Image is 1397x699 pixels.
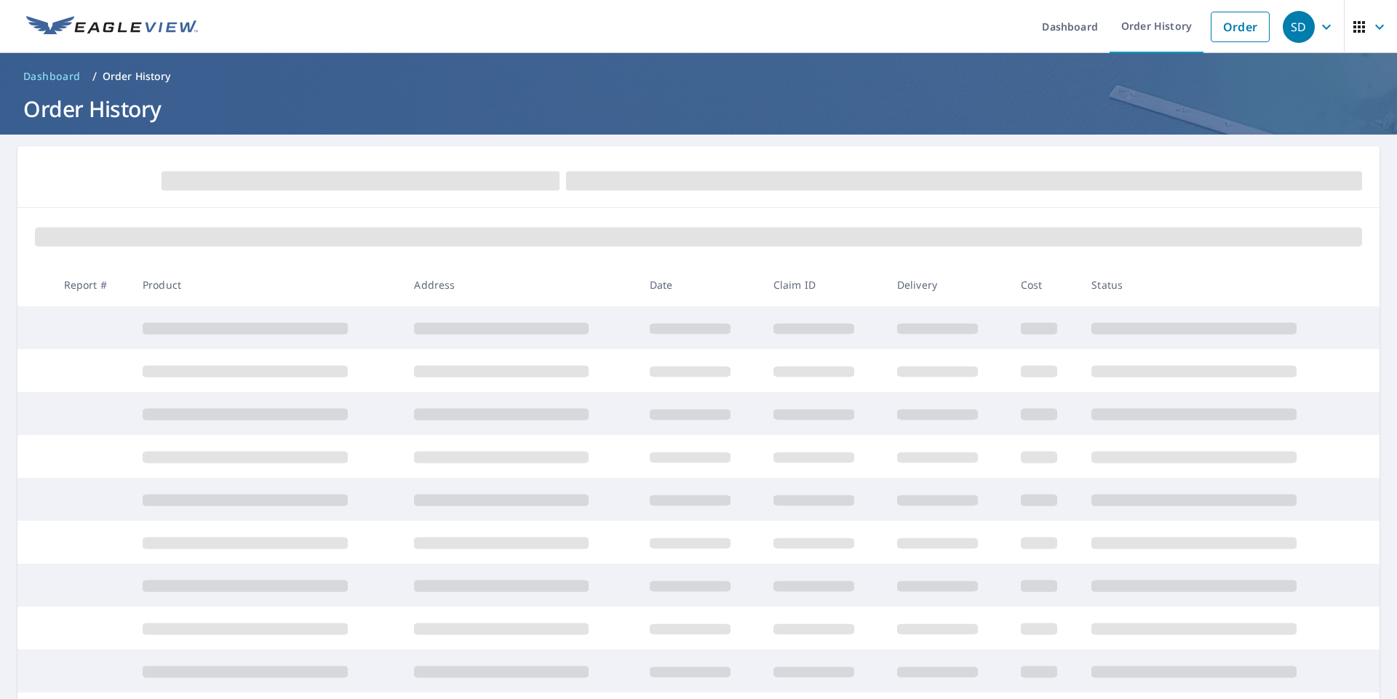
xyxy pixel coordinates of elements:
[402,263,637,306] th: Address
[26,16,198,38] img: EV Logo
[17,65,1380,88] nav: breadcrumb
[885,263,1009,306] th: Delivery
[1211,12,1270,42] a: Order
[92,68,97,85] li: /
[1080,263,1352,306] th: Status
[131,263,402,306] th: Product
[17,65,87,88] a: Dashboard
[103,69,171,84] p: Order History
[23,69,81,84] span: Dashboard
[762,263,885,306] th: Claim ID
[638,263,762,306] th: Date
[1283,11,1315,43] div: SD
[17,94,1380,124] h1: Order History
[1009,263,1080,306] th: Cost
[52,263,131,306] th: Report #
